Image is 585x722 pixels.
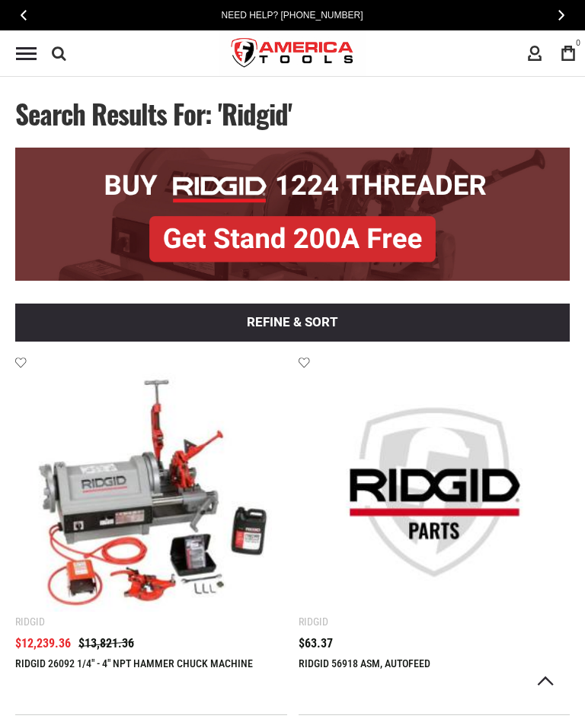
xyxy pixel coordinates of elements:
[299,638,333,650] span: $63.37
[15,304,570,342] button: Refine & sort
[219,25,366,82] a: store logo
[576,39,580,47] span: 0
[314,372,555,613] img: RIDGID 56918 ASM, AUTOFEED
[299,615,328,628] div: Ridgid
[15,638,71,650] span: $12,239.36
[15,148,570,159] a: BOGO: Buy RIDGID® 1224 Threader, Get Stand 200A Free!
[216,8,367,23] a: Need Help? [PHONE_NUMBER]
[219,25,366,82] img: America Tools
[15,615,45,628] div: Ridgid
[16,47,37,60] div: Menu
[15,94,292,133] span: Search results for: 'ridgid'
[15,148,570,281] img: BOGO: Buy RIDGID® 1224 Threader, Get Stand 200A Free!
[299,657,430,670] a: RIDGID 56918 ASM, AUTOFEED
[558,9,564,21] span: Next
[78,638,134,650] span: $13,821.36
[21,9,27,21] span: Previous
[554,39,583,68] a: 0
[15,657,253,670] a: RIDGID 26092 1/4" - 4" NPT HAMMER CHUCK MACHINE
[30,372,272,613] img: RIDGID 26092 1/4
